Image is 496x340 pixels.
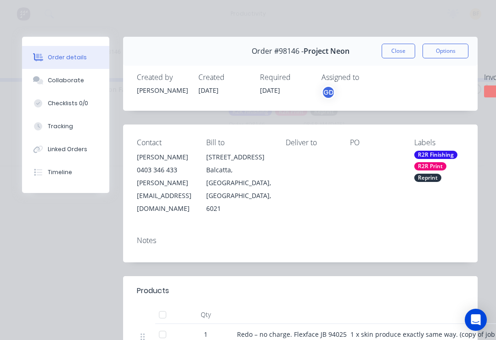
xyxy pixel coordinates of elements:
[198,86,219,95] span: [DATE]
[414,151,457,159] div: R2R Finishing
[206,151,271,164] div: [STREET_ADDRESS]
[137,236,464,245] div: Notes
[22,115,109,138] button: Tracking
[22,46,109,69] button: Order details
[137,164,192,176] div: 0403 346 433
[198,73,249,82] div: Created
[48,99,88,108] div: Checklists 0/0
[137,285,169,296] div: Products
[48,168,72,176] div: Timeline
[22,138,109,161] button: Linked Orders
[321,85,335,99] button: GD
[465,309,487,331] div: Open Intercom Messenger
[137,151,192,215] div: [PERSON_NAME]0403 346 433[PERSON_NAME][EMAIL_ADDRESS][DOMAIN_NAME]
[48,145,87,153] div: Linked Orders
[48,122,73,130] div: Tracking
[206,138,271,147] div: Bill to
[137,85,187,95] div: [PERSON_NAME]
[137,138,192,147] div: Contact
[260,73,310,82] div: Required
[321,73,413,82] div: Assigned to
[414,174,441,182] div: Reprint
[48,53,87,62] div: Order details
[137,73,187,82] div: Created by
[252,47,304,56] span: Order #98146 -
[22,69,109,92] button: Collaborate
[304,47,349,56] span: Project Neon
[414,162,446,170] div: R2R Print
[206,164,271,215] div: Balcatta, [GEOGRAPHIC_DATA], [GEOGRAPHIC_DATA], 6021
[423,44,468,58] button: Options
[48,76,84,85] div: Collaborate
[350,138,400,147] div: PO
[286,138,335,147] div: Deliver to
[22,92,109,115] button: Checklists 0/0
[206,151,271,215] div: [STREET_ADDRESS]Balcatta, [GEOGRAPHIC_DATA], [GEOGRAPHIC_DATA], 6021
[414,138,464,147] div: Labels
[137,151,192,164] div: [PERSON_NAME]
[382,44,415,58] button: Close
[22,161,109,184] button: Timeline
[260,86,280,95] span: [DATE]
[204,329,208,339] span: 1
[178,306,233,324] div: Qty
[137,176,192,215] div: [PERSON_NAME][EMAIL_ADDRESS][DOMAIN_NAME]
